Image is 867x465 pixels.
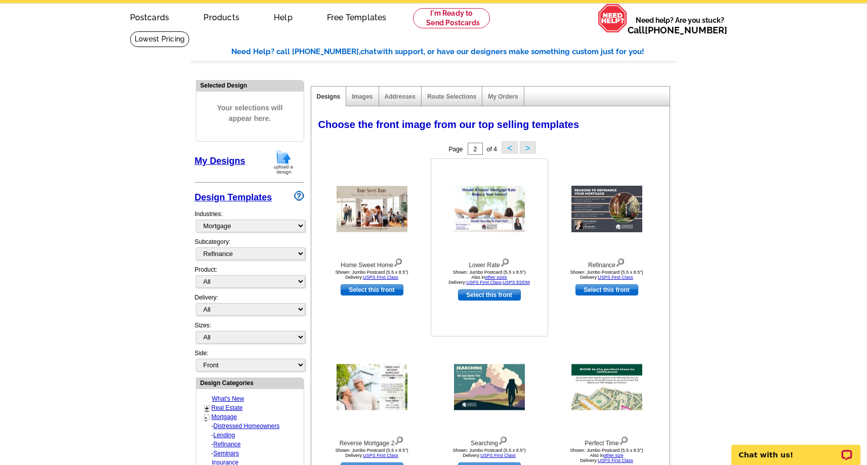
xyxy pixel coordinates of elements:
[590,453,623,458] span: Also in
[619,434,629,445] img: view design details
[448,146,463,153] span: Page
[317,93,341,100] a: Designs
[360,47,377,56] span: chat
[258,5,309,28] a: Help
[316,256,428,270] div: Home Sweet Home
[434,448,545,458] div: Shown: Jumbo Postcard (5.5 x 8.5") Delivery:
[195,293,304,321] div: Delivery:
[454,364,525,410] img: Searching
[575,284,638,295] a: use this design
[212,395,244,402] a: What's New
[195,265,304,293] div: Product:
[394,434,404,445] img: view design details
[114,5,186,28] a: Postcards
[571,186,642,232] img: Refinance
[628,15,732,35] span: Need help? Are you stuck?
[214,422,280,430] a: Distressed Homeowners
[502,141,518,154] button: <
[195,349,304,372] div: Side:
[187,5,256,28] a: Products
[551,270,663,280] div: Shown: Jumbo Postcard (5.5 x 8.5") Delivery:
[503,280,530,285] a: USPS EDDM
[205,413,208,421] a: -
[571,364,642,410] img: Perfect Time
[551,448,663,463] div: Shown: Jumbo Postcard (5.5 x 8.5") Delivery:
[205,404,209,412] a: +
[214,450,239,457] a: Seminars
[316,434,428,448] div: Reverse Mortgage 2
[485,275,507,280] a: other sizes
[466,280,502,285] a: USPS First Class
[520,141,536,154] button: >
[204,440,303,449] div: -
[270,149,297,175] img: upload-design
[471,275,507,280] span: Also in
[551,256,663,270] div: Refinance
[204,449,303,458] div: -
[500,256,510,267] img: view design details
[337,364,407,410] img: Reverse Mortgage 2
[434,256,545,270] div: Lower Rate
[603,453,623,458] a: other size
[204,431,303,440] div: -
[316,270,428,280] div: Shown: Jumbo Postcard (5.5 x 8.5") Delivery:
[487,146,497,153] span: of 4
[434,434,545,448] div: Searching
[498,434,508,445] img: view design details
[458,289,521,301] a: use this design
[598,458,633,463] a: USPS First Class
[195,321,304,349] div: Sizes:
[454,186,525,232] img: Lower Rate
[434,270,545,285] div: Shown: Jumbo Postcard (5.5 x 8.5") Delivery: ,
[488,93,518,100] a: My Orders
[337,186,407,232] img: Home Sweet Home
[341,284,403,295] a: use this design
[214,441,241,448] a: Refinance
[195,192,272,202] a: Design Templates
[196,378,304,388] div: Design Categories
[598,275,633,280] a: USPS First Class
[195,156,245,166] a: My Designs
[393,256,403,267] img: view design details
[598,4,628,33] img: help
[294,191,304,201] img: design-wizard-help-icon.png
[214,432,235,439] a: Lending
[725,433,867,465] iframe: LiveChat chat widget
[316,448,428,458] div: Shown: Jumbo Postcard (5.5 x 8.5") Delivery:
[311,5,403,28] a: Free Templates
[212,413,237,420] a: Mortgage
[551,434,663,448] div: Perfect Time
[363,275,398,280] a: USPS First Class
[628,25,727,35] span: Call
[385,93,416,100] a: Addresses
[318,119,580,130] span: Choose the front image from our top selling templates
[204,421,303,431] div: -
[352,93,373,100] a: Images
[645,25,727,35] a: [PHONE_NUMBER]
[427,93,476,100] a: Route Selections
[196,80,304,90] div: Selected Design
[195,237,304,265] div: Subcategory:
[195,204,304,237] div: Industries:
[363,453,398,458] a: USPS First Class
[231,46,677,58] div: Need Help? call [PHONE_NUMBER], with support, or have our designers make something custom just fo...
[615,256,625,267] img: view design details
[480,453,516,458] a: USPS First Class
[204,93,296,134] span: Your selections will appear here.
[212,404,243,411] a: Real Estate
